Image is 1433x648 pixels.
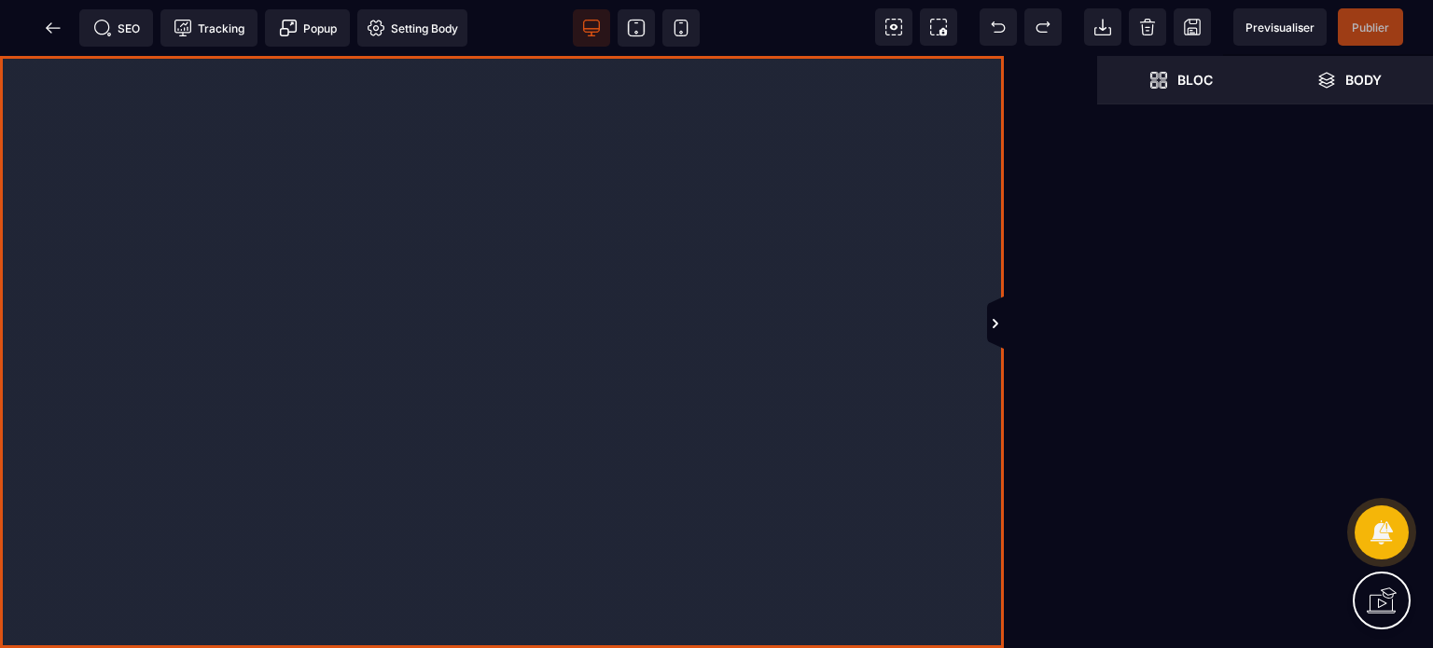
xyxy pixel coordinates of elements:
span: Open Layer Manager [1265,56,1433,104]
span: Open Blocks [1097,56,1265,104]
span: Popup [279,19,337,37]
strong: Bloc [1177,73,1213,87]
span: Screenshot [920,8,957,46]
span: Preview [1233,8,1327,46]
strong: Body [1345,73,1382,87]
span: Tracking [174,19,244,37]
span: Setting Body [367,19,458,37]
span: Previsualiser [1245,21,1315,34]
span: SEO [93,19,140,37]
span: Publier [1352,21,1389,34]
span: View components [875,8,912,46]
